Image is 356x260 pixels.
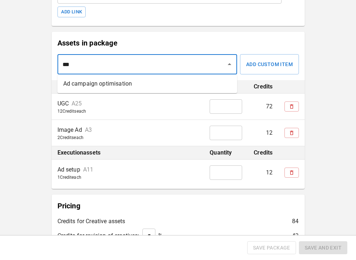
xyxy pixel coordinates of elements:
p: A3 [85,126,92,134]
th: Credits [248,146,278,160]
button: Close [224,59,235,69]
li: Ad campaign optimisation [57,77,237,90]
p: A25 [72,100,82,108]
p: UGC [57,100,69,108]
p: A11 [83,166,93,174]
p: Assets in package [57,38,299,48]
th: Quantity [204,146,248,160]
p: Credits for revision of creatives: [57,231,140,240]
p: 1 Credit each [57,175,198,179]
p: Ad setup [57,166,80,174]
th: Credits [248,80,278,94]
th: Creative assets [52,80,204,94]
th: Execution assets [52,146,204,160]
td: 72 [248,94,278,120]
p: 12 Credit s each [57,109,198,113]
button: Add Link [57,6,86,18]
td: 12 [248,160,278,186]
p: 42 [292,231,299,240]
table: simple table [52,80,305,186]
p: Image Ad [57,126,82,134]
p: Pricing [57,200,299,211]
p: 2 Credit s each [57,135,198,140]
p: 84 [292,217,299,226]
td: 12 [248,120,278,146]
p: % [158,231,163,240]
button: Add Custom Item [240,54,299,74]
p: Credits for Creative assets [57,217,125,226]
